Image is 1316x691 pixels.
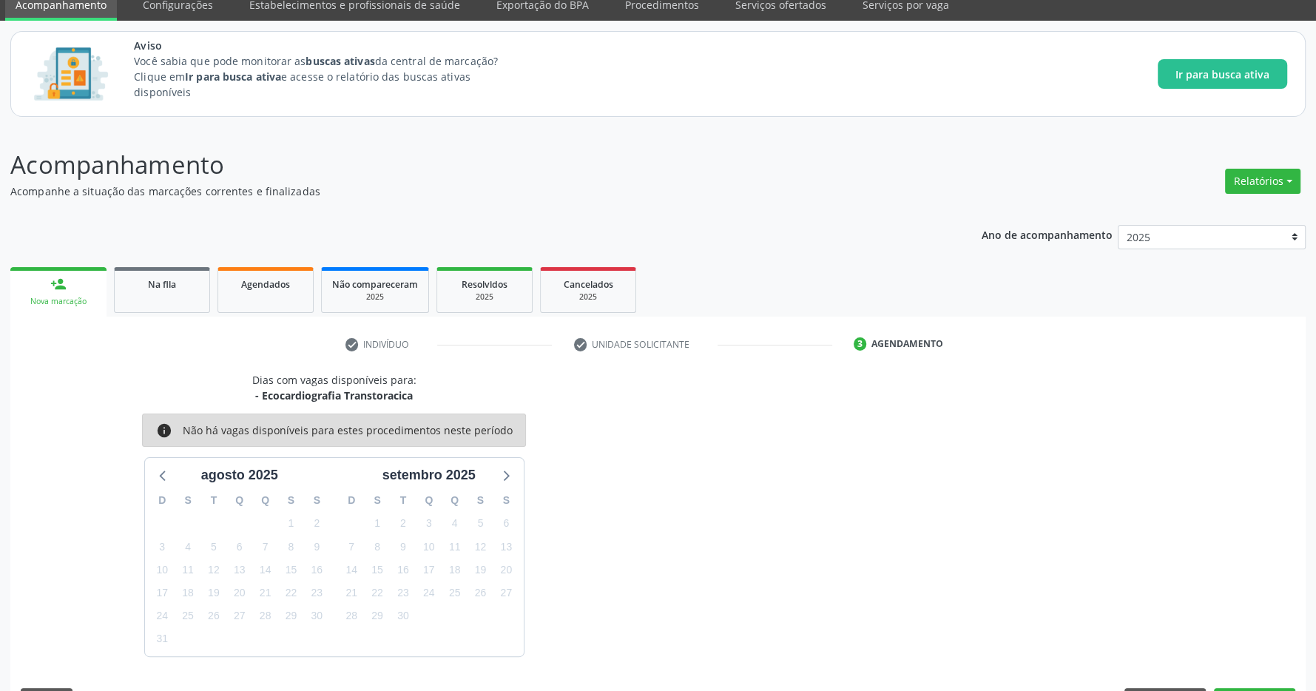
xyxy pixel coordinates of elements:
div: Agendamento [871,337,943,351]
div: Q [442,489,468,512]
span: domingo, 14 de setembro de 2025 [341,559,362,580]
i: info [156,422,172,439]
div: setembro 2025 [377,465,482,485]
span: quinta-feira, 18 de setembro de 2025 [445,559,465,580]
span: domingo, 28 de setembro de 2025 [341,606,362,627]
div: 2025 [448,291,522,303]
span: terça-feira, 30 de setembro de 2025 [393,606,414,627]
span: sábado, 6 de setembro de 2025 [496,513,516,534]
span: terça-feira, 26 de agosto de 2025 [203,606,224,627]
div: Q [226,489,252,512]
span: segunda-feira, 22 de setembro de 2025 [367,583,388,604]
span: domingo, 3 de agosto de 2025 [152,536,172,557]
span: Resolvidos [462,278,507,291]
span: domingo, 17 de agosto de 2025 [152,583,172,604]
span: segunda-feira, 4 de agosto de 2025 [178,536,198,557]
span: quarta-feira, 10 de setembro de 2025 [419,536,439,557]
span: domingo, 10 de agosto de 2025 [152,559,172,580]
div: T [390,489,416,512]
span: quinta-feira, 11 de setembro de 2025 [445,536,465,557]
button: Ir para busca ativa [1158,59,1287,89]
span: segunda-feira, 25 de agosto de 2025 [178,606,198,627]
span: sexta-feira, 5 de setembro de 2025 [470,513,490,534]
span: sexta-feira, 1 de agosto de 2025 [280,513,301,534]
span: quarta-feira, 20 de agosto de 2025 [229,583,250,604]
span: Não compareceram [332,278,418,291]
span: Na fila [148,278,176,291]
span: quinta-feira, 28 de agosto de 2025 [255,606,276,627]
span: Cancelados [564,278,613,291]
div: S [175,489,201,512]
span: terça-feira, 23 de setembro de 2025 [393,583,414,604]
span: sábado, 27 de setembro de 2025 [496,583,516,604]
span: sábado, 13 de setembro de 2025 [496,536,516,557]
span: terça-feira, 2 de setembro de 2025 [393,513,414,534]
span: segunda-feira, 11 de agosto de 2025 [178,559,198,580]
span: sexta-feira, 29 de agosto de 2025 [280,606,301,627]
div: D [149,489,175,512]
div: person_add [50,276,67,292]
span: quinta-feira, 14 de agosto de 2025 [255,559,276,580]
span: segunda-feira, 29 de setembro de 2025 [367,606,388,627]
strong: buscas ativas [306,54,374,68]
span: sábado, 9 de agosto de 2025 [306,536,327,557]
span: segunda-feira, 1 de setembro de 2025 [367,513,388,534]
div: Nova marcação [21,296,96,307]
div: S [468,489,493,512]
span: sábado, 16 de agosto de 2025 [306,559,327,580]
span: Agendados [241,278,290,291]
span: segunda-feira, 8 de setembro de 2025 [367,536,388,557]
div: Dias com vagas disponíveis para: [252,372,416,403]
img: Imagem de CalloutCard [29,41,113,107]
span: quarta-feira, 13 de agosto de 2025 [229,559,250,580]
span: terça-feira, 12 de agosto de 2025 [203,559,224,580]
span: sábado, 2 de agosto de 2025 [306,513,327,534]
span: quinta-feira, 25 de setembro de 2025 [445,583,465,604]
span: segunda-feira, 15 de setembro de 2025 [367,559,388,580]
span: segunda-feira, 18 de agosto de 2025 [178,583,198,604]
span: Ir para busca ativa [1175,67,1269,82]
div: S [278,489,304,512]
div: Q [252,489,278,512]
button: Relatórios [1225,169,1300,194]
span: sábado, 23 de agosto de 2025 [306,583,327,604]
span: terça-feira, 16 de setembro de 2025 [393,559,414,580]
span: sexta-feira, 26 de setembro de 2025 [470,583,490,604]
span: domingo, 31 de agosto de 2025 [152,629,172,650]
div: T [200,489,226,512]
p: Acompanhamento [10,146,917,183]
span: quarta-feira, 3 de setembro de 2025 [419,513,439,534]
div: Q [416,489,442,512]
div: S [304,489,330,512]
span: Aviso [134,38,525,53]
div: agosto 2025 [195,465,284,485]
div: S [493,489,519,512]
span: quinta-feira, 21 de agosto de 2025 [255,583,276,604]
span: terça-feira, 5 de agosto de 2025 [203,536,224,557]
span: quarta-feira, 24 de setembro de 2025 [419,583,439,604]
div: 2025 [332,291,418,303]
p: Ano de acompanhamento [982,225,1113,243]
span: quarta-feira, 17 de setembro de 2025 [419,559,439,580]
div: D [339,489,365,512]
span: sexta-feira, 15 de agosto de 2025 [280,559,301,580]
span: domingo, 7 de setembro de 2025 [341,536,362,557]
span: sábado, 30 de agosto de 2025 [306,606,327,627]
span: quinta-feira, 7 de agosto de 2025 [255,536,276,557]
div: Não há vagas disponíveis para estes procedimentos neste período [183,422,513,439]
span: sexta-feira, 19 de setembro de 2025 [470,559,490,580]
p: Acompanhe a situação das marcações correntes e finalizadas [10,183,917,199]
strong: Ir para busca ativa [185,70,281,84]
span: sexta-feira, 12 de setembro de 2025 [470,536,490,557]
div: S [365,489,391,512]
span: terça-feira, 9 de setembro de 2025 [393,536,414,557]
div: 3 [854,337,867,351]
span: quinta-feira, 4 de setembro de 2025 [445,513,465,534]
div: - Ecocardiografia Transtoracica [252,388,416,403]
span: sexta-feira, 22 de agosto de 2025 [280,583,301,604]
span: domingo, 21 de setembro de 2025 [341,583,362,604]
span: quarta-feira, 6 de agosto de 2025 [229,536,250,557]
span: quarta-feira, 27 de agosto de 2025 [229,606,250,627]
span: domingo, 24 de agosto de 2025 [152,606,172,627]
span: sábado, 20 de setembro de 2025 [496,559,516,580]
